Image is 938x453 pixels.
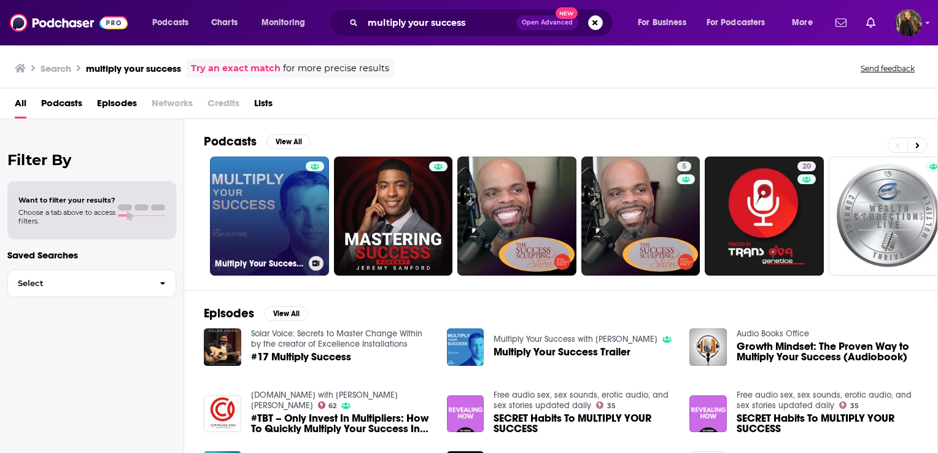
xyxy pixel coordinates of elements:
[283,61,389,75] span: for more precise results
[556,7,578,19] span: New
[737,328,809,339] a: Audio Books Office
[447,395,484,433] img: SECRET Habits To MULTIPLY YOUR SUCCESS
[328,403,336,409] span: 62
[629,13,702,33] button: open menu
[677,161,691,171] a: 5
[839,401,859,409] a: 35
[689,328,727,366] img: Growth Mindset: The Proven Way to Multiply Your Success (Audiobook)
[8,279,150,287] span: Select
[341,9,625,37] div: Search podcasts, credits, & more...
[251,352,351,362] a: #17 Multiply Success
[802,161,811,173] span: 20
[318,401,337,409] a: 62
[215,258,304,269] h3: Multiply Your Success with [PERSON_NAME]
[204,328,241,366] img: #17 Multiply Success
[831,12,851,33] a: Show notifications dropdown
[737,390,912,411] a: Free audio sex, sex sounds, erotic audio, and sex stories updated daily
[737,413,918,434] a: SECRET Habits To MULTIPLY YOUR SUCCESS
[152,93,193,118] span: Networks
[204,134,257,149] h2: Podcasts
[207,93,239,118] span: Credits
[15,93,26,118] a: All
[581,157,700,276] a: 5
[596,401,616,409] a: 35
[861,12,880,33] a: Show notifications dropdown
[363,13,516,33] input: Search podcasts, credits, & more...
[857,63,918,74] button: Send feedback
[144,13,204,33] button: open menu
[895,9,922,36] img: User Profile
[251,328,422,349] a: Solar Voice: Secrets to Master Change Within by the creator of Excellence Installations
[737,341,918,362] a: Growth Mindset: The Proven Way to Multiply Your Success (Audiobook)
[707,14,766,31] span: For Podcasters
[850,403,859,409] span: 35
[682,161,686,173] span: 5
[705,157,824,276] a: 20
[494,390,669,411] a: Free audio sex, sex sounds, erotic audio, and sex stories updated daily
[266,134,311,149] button: View All
[494,334,657,344] a: Multiply Your Success with Dr. Tom DuFore
[783,13,828,33] button: open menu
[191,61,281,75] a: Try an exact match
[254,93,273,118] a: Lists
[607,403,616,409] span: 35
[204,134,311,149] a: PodcastsView All
[895,9,922,36] span: Logged in as anamarquis
[7,249,176,261] p: Saved Searches
[251,390,398,411] a: Capitalism.com with Ryan Daniel Moran
[516,15,578,30] button: Open AdvancedNew
[204,306,308,321] a: EpisodesView All
[7,269,176,297] button: Select
[18,208,115,225] span: Choose a tab above to access filters.
[204,306,254,321] h2: Episodes
[264,306,308,321] button: View All
[204,395,241,433] img: #TBT – Only Invest In Multipliers: How To Quickly Multiply Your Success In Business
[638,14,686,31] span: For Business
[262,14,305,31] span: Monitoring
[86,63,181,74] h3: multiply your success
[18,196,115,204] span: Want to filter your results?
[211,14,238,31] span: Charts
[253,13,321,33] button: open menu
[7,151,176,169] h2: Filter By
[210,157,329,276] a: Multiply Your Success with [PERSON_NAME]
[97,93,137,118] a: Episodes
[792,14,813,31] span: More
[251,413,432,434] a: #TBT – Only Invest In Multipliers: How To Quickly Multiply Your Success In Business
[152,14,188,31] span: Podcasts
[699,13,783,33] button: open menu
[447,328,484,366] img: Multiply Your Success Trailer
[522,20,573,26] span: Open Advanced
[494,347,630,357] a: Multiply Your Success Trailer
[494,413,675,434] a: SECRET Habits To MULTIPLY YOUR SUCCESS
[41,93,82,118] a: Podcasts
[689,395,727,433] img: SECRET Habits To MULTIPLY YOUR SUCCESS
[41,63,71,74] h3: Search
[895,9,922,36] button: Show profile menu
[203,13,245,33] a: Charts
[797,161,816,171] a: 20
[10,11,128,34] img: Podchaser - Follow, Share and Rate Podcasts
